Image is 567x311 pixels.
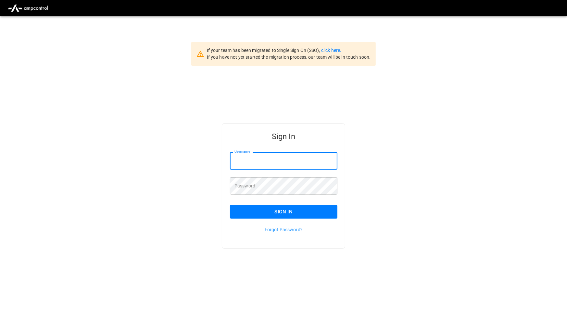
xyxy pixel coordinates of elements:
img: ampcontrol.io logo [5,2,51,14]
span: If your team has been migrated to Single Sign On (SSO), [207,48,321,53]
span: If you have not yet started the migration process, our team will be in touch soon. [207,54,371,60]
button: Sign In [230,205,337,219]
a: click here. [321,48,341,53]
p: Forgot Password? [230,226,337,233]
label: Username [234,149,250,154]
h5: Sign In [230,131,337,142]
